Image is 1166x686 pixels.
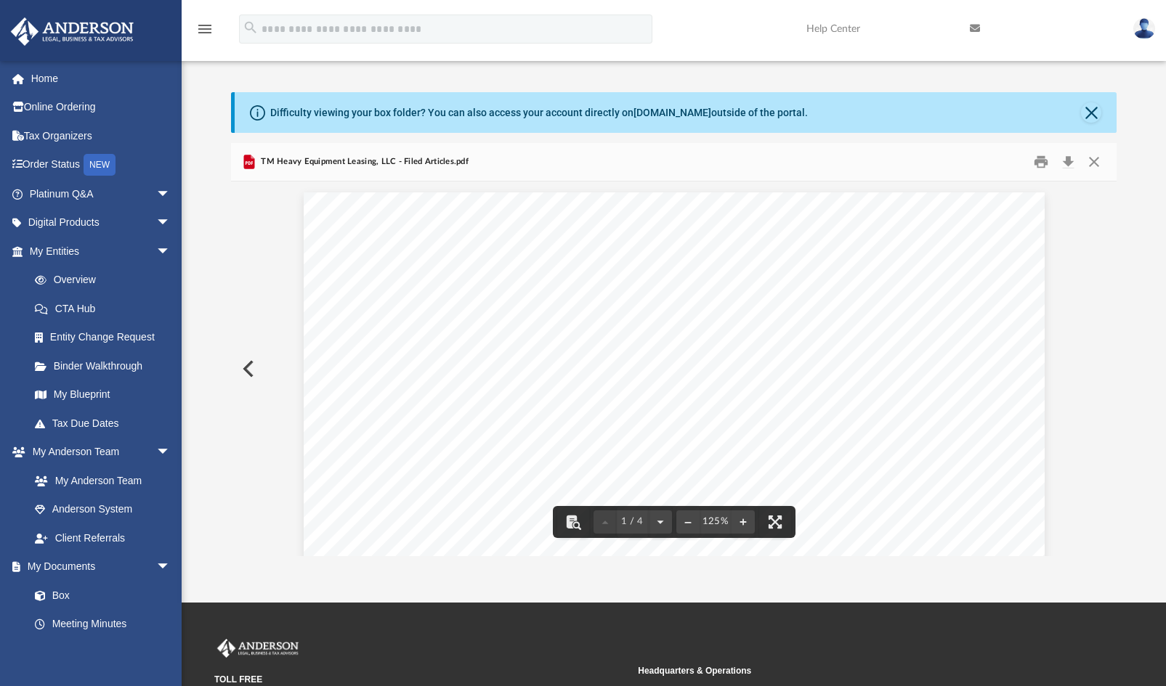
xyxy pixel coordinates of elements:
[231,181,1117,556] div: File preview
[10,237,193,266] a: My Entitiesarrow_drop_down
[633,107,711,118] a: [DOMAIN_NAME]
[270,105,808,121] div: Difficulty viewing your box folder? You can also access your account directly on outside of the p...
[487,241,678,253] span: Herschler Bldg East, Ste.100 & 101
[649,506,672,538] button: Next page
[10,93,193,122] a: Online Ordering
[695,273,855,285] span: Original ID: 2025-001776950
[1055,151,1081,173] button: Download
[196,28,214,38] a: menu
[576,359,767,376] span: Articles of Organization
[388,411,641,423] span: The name of the limited liability company is:
[1081,151,1107,173] button: Close
[10,121,193,150] a: Tax Organizers
[214,639,301,658] img: Anderson Advisors Platinum Portal
[214,673,628,686] small: TOLL FREE
[258,155,469,168] span: TM Heavy Equipment Leasing, LLC - Filed Articles.pdf
[617,517,649,526] span: 1 / 4
[638,664,1051,677] small: Headquarters & Operations
[388,467,902,479] span: The name and physical address of the registered agent of the limited liability company is:
[20,523,185,552] a: Client Referrals
[7,17,138,46] img: Anderson Advisors Platinum Portal
[388,502,508,514] span: [STREET_ADDRESS]
[20,323,193,352] a: Entity Change Request
[388,428,579,441] span: TM Heavy Equipment Leasing, LLC
[243,20,259,36] i: search
[20,351,193,380] a: Binder Walkthrough
[557,506,589,538] button: Toggle findbar
[793,220,899,232] span: For Office Use Only
[20,409,193,438] a: Tax Due Dates
[20,294,193,323] a: CTA Hub
[10,552,185,581] a: My Documentsarrow_drop_down
[388,518,514,530] span: [GEOGRAPHIC_DATA]
[156,552,185,582] span: arrow_drop_down
[156,438,185,467] span: arrow_drop_down
[759,506,791,538] button: Enter fullscreen
[732,506,755,538] button: Zoom in
[231,181,1117,556] div: Document Viewer
[20,266,193,295] a: Overview
[535,287,666,300] span: Ph. [PHONE_NUMBER]
[10,179,193,208] a: Platinum Q&Aarrow_drop_down
[359,411,365,423] span: I.
[567,332,777,348] span: Limited Liability Company
[156,208,185,238] span: arrow_drop_down
[10,64,193,93] a: Home
[20,380,185,409] a: My Blueprint
[20,581,178,610] a: Box
[156,179,185,209] span: arrow_drop_down
[20,610,185,639] a: Meeting Minutes
[231,348,263,389] button: Previous File
[231,143,1117,556] div: Preview
[503,220,681,232] span: [US_STATE] Secretary of State
[359,555,372,567] span: III.
[1027,151,1056,173] button: Print
[10,208,193,237] a: Digital Productsarrow_drop_down
[700,517,732,526] div: Current zoom level
[20,495,185,524] a: Anderson System
[1081,102,1101,123] button: Close
[10,150,193,180] a: Order StatusNEW
[676,506,700,538] button: Zoom out
[388,555,703,567] span: The mailing address of the limited liability company is:
[1133,18,1155,39] img: User Pic
[359,467,369,479] span: II.
[10,438,185,467] a: My Anderson Teamarrow_drop_down
[388,484,622,497] span: [PERSON_NAME] REGISTERED AGENTS
[509,272,729,285] span: [GEOGRAPHIC_DATA], WY 82002-0020
[20,466,178,495] a: My Anderson Team
[695,238,821,250] span: WY Secretary of State
[156,237,185,266] span: arrow_drop_down
[196,20,214,38] i: menu
[695,256,824,268] span: FILED: [DATE] 5:02PM
[84,154,116,176] div: NEW
[617,506,649,538] button: 1 / 4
